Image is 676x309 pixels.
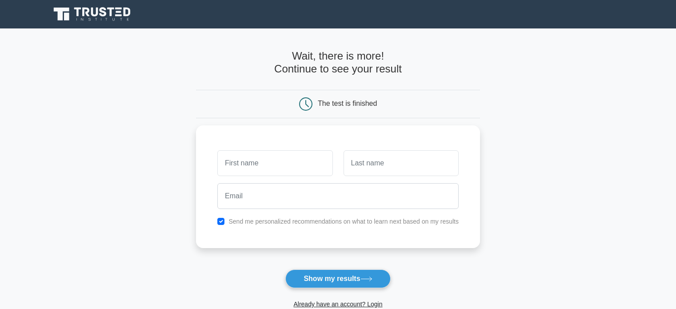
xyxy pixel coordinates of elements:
button: Show my results [285,269,390,288]
div: The test is finished [318,100,377,107]
input: Email [217,183,459,209]
label: Send me personalized recommendations on what to learn next based on my results [228,218,459,225]
a: Already have an account? Login [293,301,382,308]
input: First name [217,150,332,176]
h4: Wait, there is more! Continue to see your result [196,50,480,76]
input: Last name [344,150,459,176]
